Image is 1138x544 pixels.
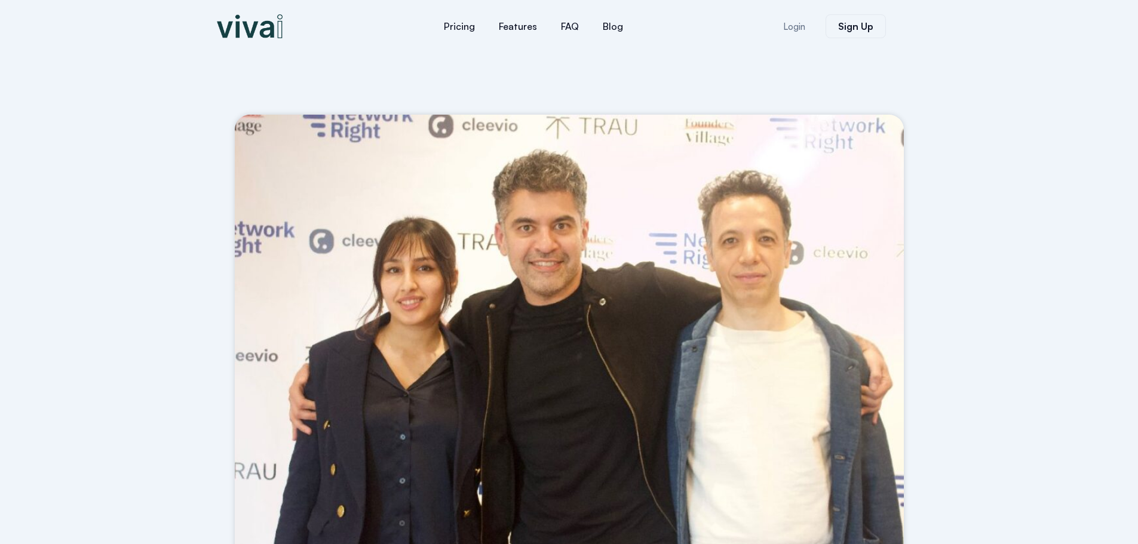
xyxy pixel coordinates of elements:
a: Features [487,12,549,41]
a: FAQ [549,12,591,41]
span: Sign Up [838,21,873,31]
a: Sign Up [826,14,886,38]
nav: Menu [360,12,707,41]
a: Login [769,15,820,38]
span: Login [783,22,805,31]
a: Pricing [432,12,487,41]
a: Blog [591,12,635,41]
